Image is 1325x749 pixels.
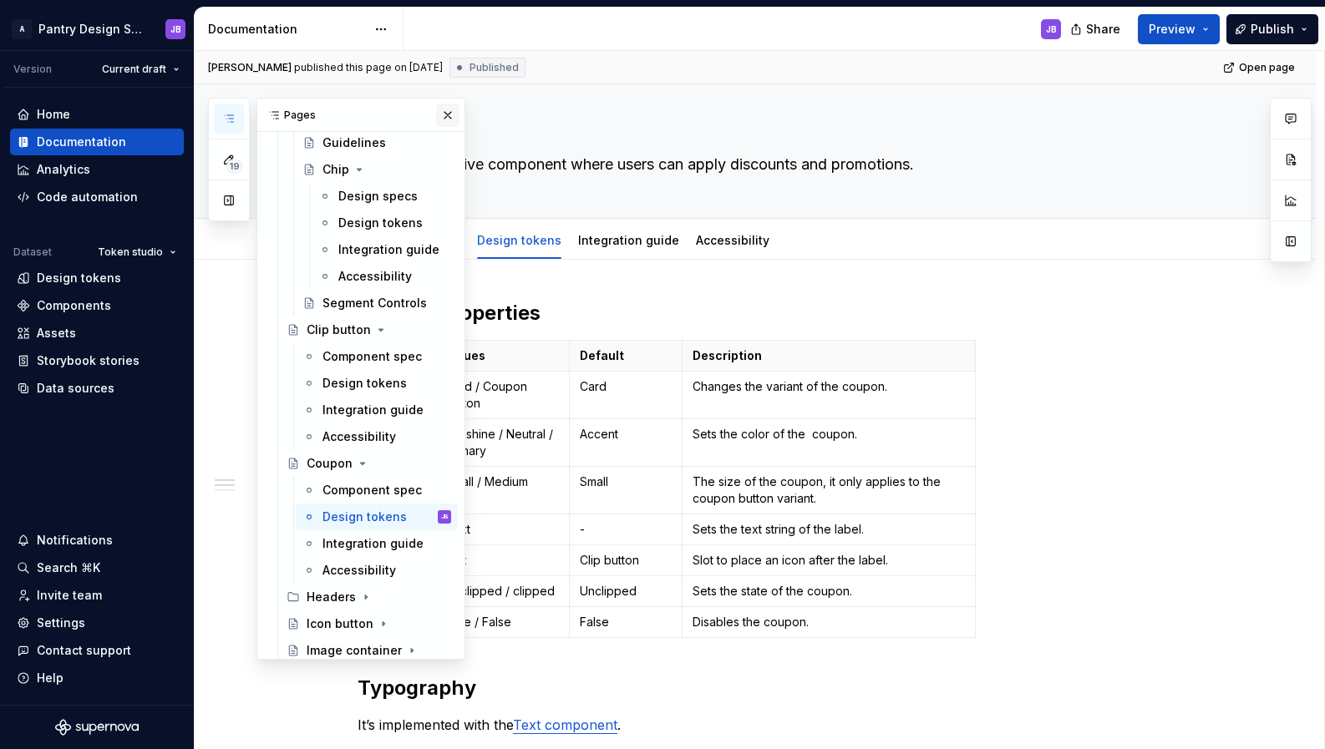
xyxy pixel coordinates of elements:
[445,552,559,569] p: Slot
[338,268,412,285] div: Accessibility
[37,642,131,659] div: Contact support
[10,347,184,374] a: Storybook stories
[37,106,70,123] div: Home
[307,589,356,605] div: Headers
[693,521,966,538] p: Sets the text string of the label.
[312,236,458,263] a: Integration guide
[10,554,184,581] button: Search ⌘K
[1086,21,1120,38] span: Share
[94,58,187,81] button: Current draft
[1149,21,1196,38] span: Preview
[322,535,424,552] div: Integration guide
[10,320,184,347] a: Assets
[322,482,422,498] div: Component spec
[294,61,443,74] div: published this page on [DATE]
[580,614,672,630] p: False
[445,378,559,412] p: Card / Coupon button
[358,675,1193,701] h2: Typography
[580,473,672,490] p: Small
[10,292,184,319] a: Components
[37,270,121,286] div: Design tokens
[37,189,138,205] div: Code automation
[37,134,126,150] div: Documentation
[580,552,672,569] p: Clip button
[37,559,100,576] div: Search ⌘K
[358,300,1193,326] h2: Coupon properties
[296,129,458,156] a: Guidelines
[37,325,76,342] div: Assets
[322,375,407,392] div: Design tokens
[322,295,427,311] div: Segment Controls
[312,210,458,236] a: Design tokens
[693,347,966,364] p: Description
[338,241,439,258] div: Integration guide
[693,473,966,507] p: The size of the coupon, it only applies to the coupon button variant.
[580,583,672,600] p: Unclipped
[37,297,111,314] div: Components
[696,233,769,247] a: Accessibility
[10,665,184,691] button: Help
[358,715,1193,735] p: It’s implemented with the .
[571,222,686,257] div: Integration guide
[322,348,422,365] div: Component spec
[296,397,458,423] a: Integration guide
[208,21,366,38] div: Documentation
[257,99,465,132] div: Pages
[37,670,63,686] div: Help
[208,61,292,74] span: [PERSON_NAME]
[338,188,418,205] div: Design specs
[1251,21,1294,38] span: Publish
[12,19,32,39] div: A
[170,23,181,36] div: JB
[578,233,679,247] a: Integration guide
[37,532,113,549] div: Notifications
[10,101,184,128] a: Home
[296,504,458,530] a: Design tokensJB
[470,61,519,74] span: Published
[580,378,672,395] p: Card
[296,477,458,504] a: Component spec
[10,582,184,609] a: Invite team
[296,557,458,584] a: Accessibility
[338,215,423,231] div: Design tokens
[280,610,458,637] a: Icon button
[3,11,190,47] button: APantry Design SystemJB
[296,423,458,450] a: Accessibility
[322,402,424,418] div: Integration guide
[98,245,163,259] span: Token studio
[1046,23,1057,36] div: JB
[693,583,966,600] p: Sets the state of the coupon.
[312,263,458,290] a: Accessibility
[693,552,966,569] p: Slot to place an icon after the label.
[1226,14,1318,44] button: Publish
[693,426,966,443] p: Sets the color of the coupon.
[280,584,458,610] div: Headers
[102,63,166,76] span: Current draft
[55,719,139,736] svg: Supernova Logo
[296,156,458,183] a: Chip
[307,615,373,632] div: Icon button
[296,370,458,397] a: Design tokens
[1138,14,1220,44] button: Preview
[307,455,353,472] div: Coupon
[10,610,184,636] a: Settings
[354,108,1190,148] textarea: Coupon
[445,583,559,600] p: Unclipped / clipped
[10,129,184,155] a: Documentation
[445,473,559,490] p: Small / Medium
[37,161,90,178] div: Analytics
[13,63,52,76] div: Version
[280,637,458,664] a: Image container
[90,240,184,264] button: Token studio
[513,716,617,733] a: Text component
[354,151,1190,178] textarea: A small interactive component where users can apply discounts and promotions.
[296,290,458,316] a: Segment Controls
[470,222,568,257] div: Design tokens
[693,378,966,395] p: Changes the variant of the coupon.
[1218,56,1302,79] a: Open page
[441,509,449,525] div: JB
[580,426,672,443] p: Accent
[322,562,396,579] div: Accessibility
[296,343,458,370] a: Component spec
